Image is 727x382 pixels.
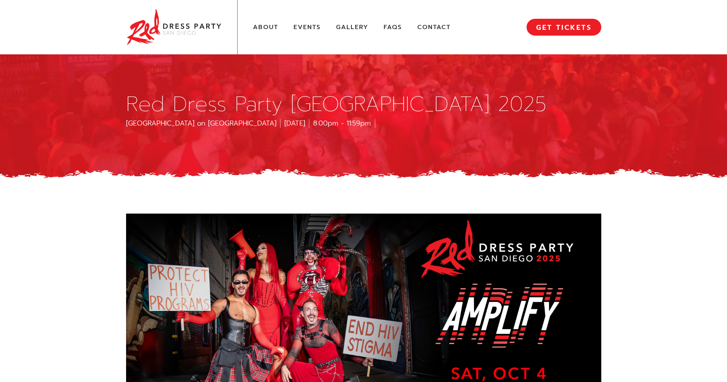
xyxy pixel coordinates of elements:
[126,119,281,128] div: [GEOGRAPHIC_DATA] on [GEOGRAPHIC_DATA]
[126,94,546,114] h1: Red Dress Party [GEOGRAPHIC_DATA] 2025
[527,19,601,36] a: GET TICKETS
[294,23,321,31] a: Events
[253,23,278,31] a: About
[384,23,402,31] a: FAQs
[313,119,375,128] div: 8:00pm - 11:59pm
[417,23,451,31] a: Contact
[336,23,368,31] a: Gallery
[126,8,222,47] img: Red Dress Party San Diego
[284,119,309,128] div: [DATE]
